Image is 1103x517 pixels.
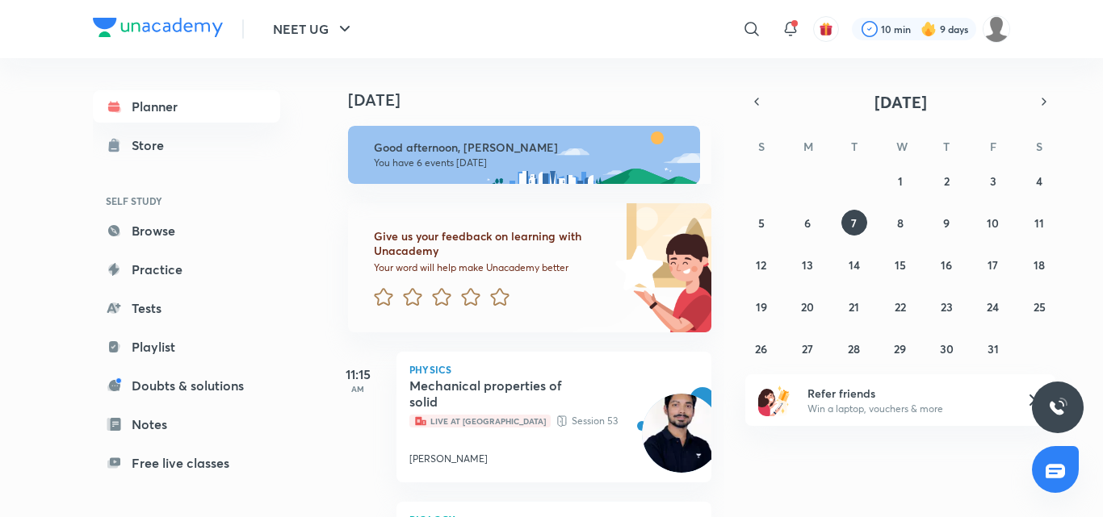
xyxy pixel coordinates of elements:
[887,336,913,361] button: October 29, 2025
[841,294,867,319] button: October 21, 2025
[980,168,1006,194] button: October 3, 2025
[887,294,913,319] button: October 22, 2025
[803,139,813,154] abbr: Monday
[944,173,950,189] abbr: October 2, 2025
[988,257,998,273] abbr: October 17, 2025
[93,129,280,161] a: Store
[758,384,791,416] img: referral
[841,210,867,236] button: October 7, 2025
[749,252,774,277] button: October 12, 2025
[795,210,820,236] button: October 6, 2025
[749,294,774,319] button: October 19, 2025
[804,215,811,231] abbr: October 6, 2025
[990,139,996,154] abbr: Friday
[941,299,953,315] abbr: October 23, 2025
[1036,139,1042,154] abbr: Saturday
[807,402,1006,416] p: Win a laptop, vouchers & more
[93,331,280,363] a: Playlist
[874,91,927,113] span: [DATE]
[348,90,728,110] h4: [DATE]
[374,156,686,169] p: You have 6 events [DATE]
[819,22,833,36] img: avatar
[263,13,364,45] button: NEET UG
[887,252,913,277] button: October 15, 2025
[980,294,1006,319] button: October 24, 2025
[841,252,867,277] button: October 14, 2025
[409,365,698,374] p: Physics
[990,173,996,189] abbr: October 3, 2025
[841,336,867,361] button: October 28, 2025
[93,215,280,247] a: Browse
[758,139,765,154] abbr: Sunday
[409,377,610,410] h5: Mechanical properties of solid
[1036,173,1042,189] abbr: October 4, 2025
[896,139,908,154] abbr: Wednesday
[897,215,904,231] abbr: October 8, 2025
[93,253,280,286] a: Practice
[980,252,1006,277] button: October 17, 2025
[894,341,906,356] abbr: October 29, 2025
[921,21,937,37] img: streak
[851,215,857,231] abbr: October 7, 2025
[348,126,700,184] img: afternoon
[756,257,766,273] abbr: October 12, 2025
[93,292,280,324] a: Tests
[802,341,813,356] abbr: October 27, 2025
[933,294,959,319] button: October 23, 2025
[768,90,1033,113] button: [DATE]
[933,252,959,277] button: October 16, 2025
[756,299,767,315] abbr: October 19, 2025
[93,187,280,215] h6: SELF STUDY
[758,215,765,231] abbr: October 5, 2025
[895,257,906,273] abbr: October 15, 2025
[1034,215,1044,231] abbr: October 11, 2025
[1034,299,1046,315] abbr: October 25, 2025
[1026,252,1052,277] button: October 18, 2025
[409,415,551,427] span: Live at [GEOGRAPHIC_DATA]
[374,229,610,258] h6: Give us your feedback on learning with Unacademy
[755,341,767,356] abbr: October 26, 2025
[848,341,860,356] abbr: October 28, 2025
[795,336,820,361] button: October 27, 2025
[409,452,488,466] p: [PERSON_NAME]
[93,18,223,41] a: Company Logo
[941,257,952,273] abbr: October 16, 2025
[325,365,390,384] h5: 11:15
[1048,398,1067,417] img: ttu
[980,210,1006,236] button: October 10, 2025
[1026,294,1052,319] button: October 25, 2025
[93,369,280,402] a: Doubts & solutions
[801,299,814,315] abbr: October 20, 2025
[983,15,1010,43] img: Tarmanjot Singh
[933,336,959,361] button: October 30, 2025
[374,261,610,274] p: Your word will help make Unacademy better
[1026,210,1052,236] button: October 11, 2025
[987,299,999,315] abbr: October 24, 2025
[933,168,959,194] button: October 2, 2025
[409,413,663,429] p: Session 53
[93,447,280,479] a: Free live classes
[93,408,280,440] a: Notes
[940,341,954,356] abbr: October 30, 2025
[325,384,390,394] p: AM
[374,140,686,155] h6: Good afternoon, [PERSON_NAME]
[849,299,859,315] abbr: October 21, 2025
[988,341,999,356] abbr: October 31, 2025
[943,139,950,154] abbr: Thursday
[933,210,959,236] button: October 9, 2025
[749,210,774,236] button: October 5, 2025
[887,168,913,194] button: October 1, 2025
[1026,168,1052,194] button: October 4, 2025
[795,294,820,319] button: October 20, 2025
[851,139,858,154] abbr: Tuesday
[1034,257,1045,273] abbr: October 18, 2025
[93,90,280,123] a: Planner
[887,210,913,236] button: October 8, 2025
[898,173,903,189] abbr: October 1, 2025
[749,336,774,361] button: October 26, 2025
[943,215,950,231] abbr: October 9, 2025
[802,257,813,273] abbr: October 13, 2025
[93,18,223,37] img: Company Logo
[849,257,860,273] abbr: October 14, 2025
[862,21,878,37] img: check rounded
